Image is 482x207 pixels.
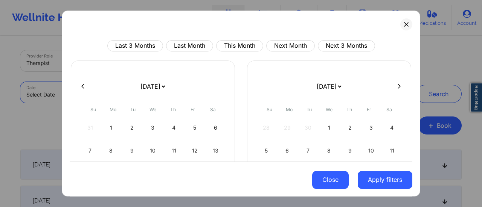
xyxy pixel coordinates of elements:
[164,117,183,138] div: Thu Sep 04 2025
[143,117,163,138] div: Wed Sep 03 2025
[278,140,297,161] div: Mon Oct 06 2025
[386,107,392,112] abbr: Saturday
[102,140,121,161] div: Mon Sep 08 2025
[382,140,401,161] div: Sat Oct 11 2025
[149,107,156,112] abbr: Wednesday
[170,107,176,112] abbr: Thursday
[340,117,360,138] div: Thu Oct 02 2025
[326,107,333,112] abbr: Wednesday
[81,140,100,161] div: Sun Sep 07 2025
[318,40,375,51] button: Next 3 Months
[257,140,276,161] div: Sun Oct 05 2025
[299,140,318,161] div: Tue Oct 07 2025
[110,107,116,112] abbr: Monday
[102,117,121,138] div: Mon Sep 01 2025
[143,140,163,161] div: Wed Sep 10 2025
[312,171,349,189] button: Close
[122,140,142,161] div: Tue Sep 09 2025
[206,117,225,138] div: Sat Sep 06 2025
[130,107,136,112] abbr: Tuesday
[320,117,339,138] div: Wed Oct 01 2025
[164,140,183,161] div: Thu Sep 11 2025
[185,117,204,138] div: Fri Sep 05 2025
[307,107,312,112] abbr: Tuesday
[266,40,315,51] button: Next Month
[206,140,225,161] div: Sat Sep 13 2025
[358,171,412,189] button: Apply filters
[166,40,213,51] button: Last Month
[267,107,272,112] abbr: Sunday
[107,40,163,51] button: Last 3 Months
[191,107,195,112] abbr: Friday
[320,140,339,161] div: Wed Oct 08 2025
[340,140,360,161] div: Thu Oct 09 2025
[216,40,263,51] button: This Month
[361,117,381,138] div: Fri Oct 03 2025
[210,107,216,112] abbr: Saturday
[185,140,204,161] div: Fri Sep 12 2025
[346,107,352,112] abbr: Thursday
[286,107,293,112] abbr: Monday
[382,117,401,138] div: Sat Oct 04 2025
[361,140,381,161] div: Fri Oct 10 2025
[122,117,142,138] div: Tue Sep 02 2025
[90,107,96,112] abbr: Sunday
[367,107,371,112] abbr: Friday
